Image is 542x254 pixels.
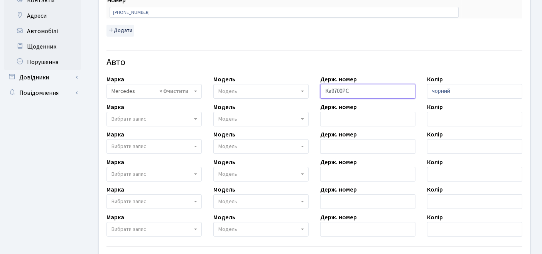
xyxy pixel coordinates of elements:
label: Марка [106,185,124,194]
span: Модель [218,198,237,205]
span: Вибрати запис [111,115,146,123]
span: Mercedes [111,87,192,95]
label: Колір [427,185,443,194]
label: Марка [106,130,124,139]
a: Автомобілі [4,24,81,39]
label: Держ. номер [320,213,357,222]
label: Модель [213,130,235,139]
span: Модель [218,143,237,150]
button: Додати [106,25,134,37]
label: Модель [213,75,235,84]
span: Вибрати запис [111,225,146,233]
label: Держ. номер [320,103,357,112]
a: Адреси [4,8,81,24]
label: Колір [427,158,443,167]
label: Держ. номер [320,158,357,167]
h4: Авто [106,57,522,68]
label: Колір [427,75,443,84]
label: Держ. номер [320,185,357,194]
label: Модель [213,185,235,194]
span: Вибрати запис [111,143,146,150]
label: Модель [213,213,235,222]
a: Щоденник [4,39,81,54]
label: Держ. номер [320,130,357,139]
span: Видалити всі елементи [159,87,188,95]
label: Модель [213,158,235,167]
span: Вибрати запис [111,170,146,178]
a: Довідники [4,70,81,85]
label: Модель [213,103,235,112]
label: Колір [427,213,443,222]
label: Держ. номер [320,75,357,84]
label: Марка [106,213,124,222]
span: Модель [218,170,237,178]
label: Марка [106,158,124,167]
label: Колір [427,103,443,112]
label: Марка [106,103,124,112]
a: Повідомлення [4,85,81,101]
span: Модель [218,87,237,95]
span: Модель [218,115,237,123]
label: Колір [427,130,443,139]
span: Вибрати запис [111,198,146,205]
span: Модель [218,225,237,233]
span: Mercedes [106,84,202,99]
label: Марка [106,75,124,84]
a: Порушення [4,54,81,70]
